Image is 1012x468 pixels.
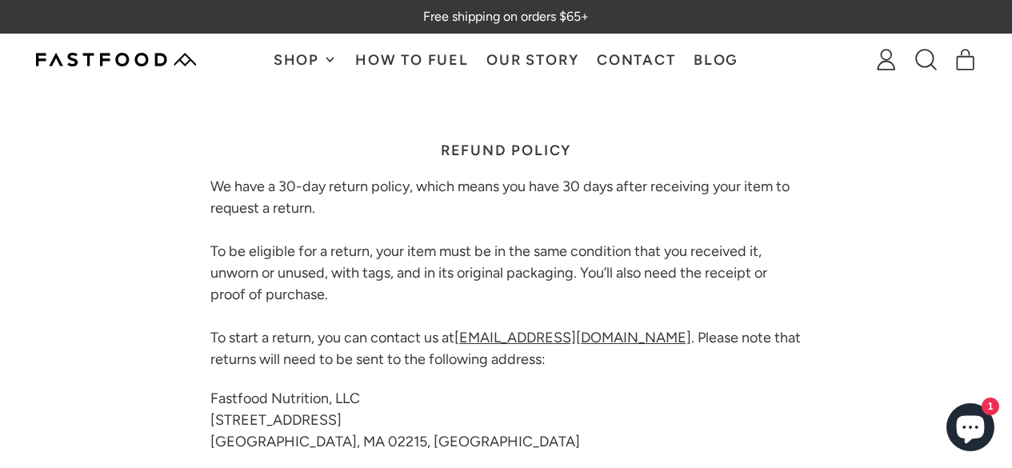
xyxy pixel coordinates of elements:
[588,34,685,85] a: Contact
[685,34,748,85] a: Blog
[942,403,999,455] inbox-online-store-chat: Shopify online store chat
[210,143,802,158] h1: Refund policy
[454,329,691,346] a: [EMAIL_ADDRESS][DOMAIN_NAME]
[210,176,802,370] p: We have a 30-day return policy, which means you have 30 days after receiving your item to request...
[36,53,196,66] img: Fastfood
[264,34,346,85] button: Shop
[478,34,588,85] a: Our Story
[274,53,323,67] span: Shop
[346,34,478,85] a: How To Fuel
